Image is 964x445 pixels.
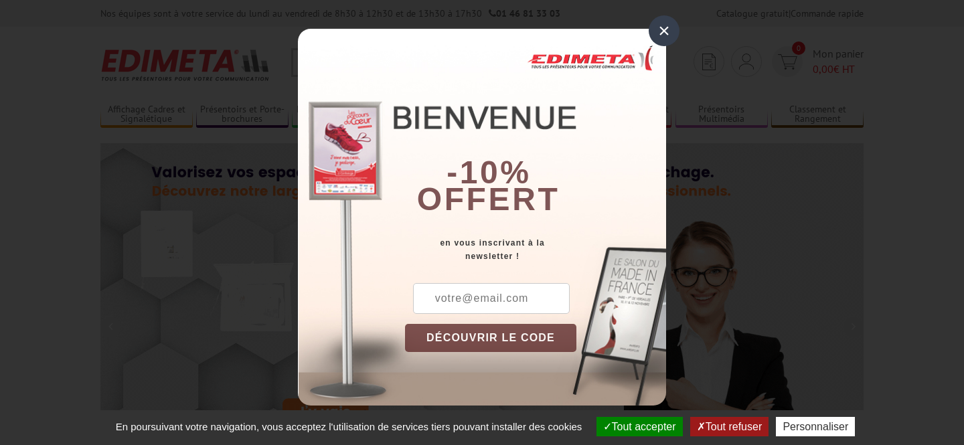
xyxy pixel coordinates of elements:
button: Tout refuser [690,417,769,436]
span: En poursuivant votre navigation, vous acceptez l'utilisation de services tiers pouvant installer ... [109,421,589,432]
div: × [649,15,679,46]
div: en vous inscrivant à la newsletter ! [405,236,666,263]
input: votre@email.com [413,283,570,314]
button: Tout accepter [596,417,683,436]
b: -10% [447,155,531,190]
font: offert [417,181,560,217]
button: Personnaliser (fenêtre modale) [776,417,855,436]
button: DÉCOUVRIR LE CODE [405,324,576,352]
